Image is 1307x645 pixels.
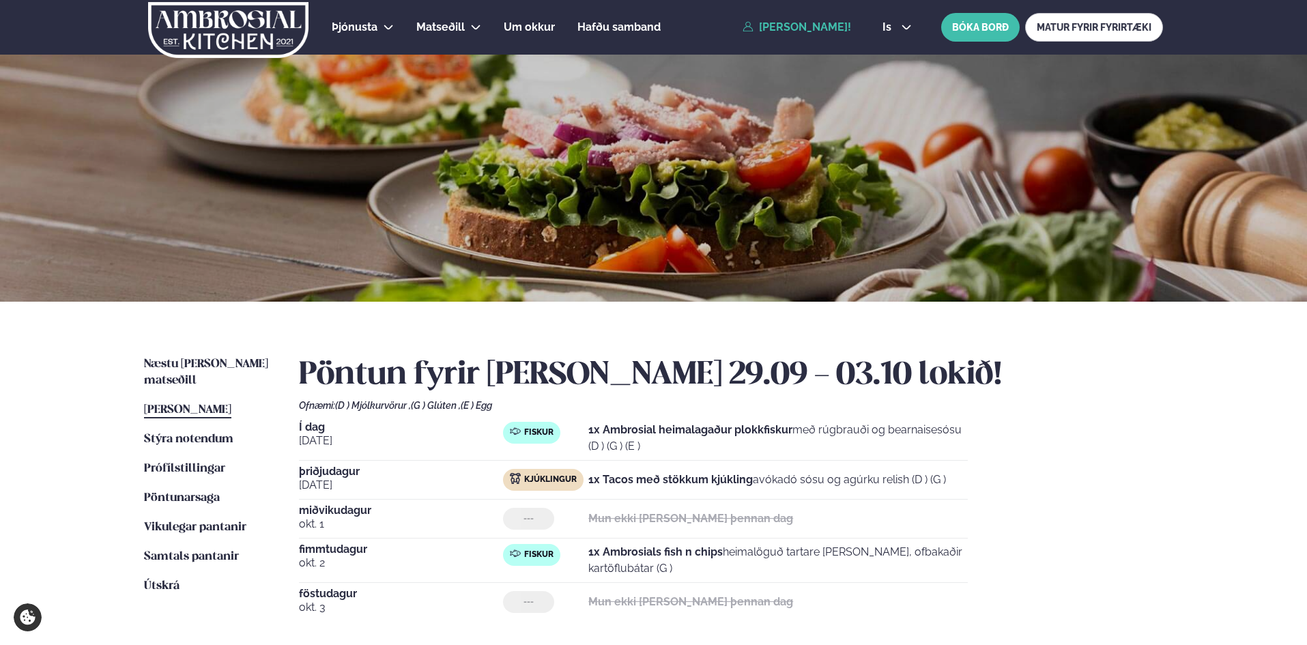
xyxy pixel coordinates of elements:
span: okt. 1 [299,516,503,532]
a: Cookie settings [14,603,42,631]
a: [PERSON_NAME] [144,402,231,418]
span: (E ) Egg [461,400,492,411]
img: logo [147,2,310,58]
strong: 1x Ambrosials fish n chips [588,545,723,558]
a: [PERSON_NAME]! [743,21,851,33]
span: Pöntunarsaga [144,492,220,504]
span: okt. 2 [299,555,503,571]
div: Ofnæmi: [299,400,1163,411]
a: Samtals pantanir [144,549,239,565]
span: Stýra notendum [144,433,233,445]
a: Pöntunarsaga [144,490,220,506]
span: Fiskur [524,427,554,438]
span: þriðjudagur [299,466,503,477]
strong: 1x Tacos með stökkum kjúkling [588,473,753,486]
img: chicken.svg [510,473,521,484]
span: Í dag [299,422,503,433]
a: Hafðu samband [577,19,661,35]
span: [DATE] [299,477,503,493]
p: heimalöguð tartare [PERSON_NAME], ofbakaðir kartöflubátar (G ) [588,544,968,577]
span: Prófílstillingar [144,463,225,474]
span: --- [523,513,534,524]
span: miðvikudagur [299,505,503,516]
span: Matseðill [416,20,465,33]
span: fimmtudagur [299,544,503,555]
span: Samtals pantanir [144,551,239,562]
span: is [882,22,895,33]
p: með rúgbrauði og bearnaisesósu (D ) (G ) (E ) [588,422,968,455]
a: Matseðill [416,19,465,35]
span: Útskrá [144,580,179,592]
span: Kjúklingur [524,474,577,485]
span: okt. 3 [299,599,503,616]
button: BÓKA BORÐ [941,13,1020,42]
img: fish.svg [510,426,521,437]
span: Næstu [PERSON_NAME] matseðill [144,358,268,386]
span: Vikulegar pantanir [144,521,246,533]
a: MATUR FYRIR FYRIRTÆKI [1025,13,1163,42]
button: is [872,22,923,33]
a: Um okkur [504,19,555,35]
span: (D ) Mjólkurvörur , [335,400,411,411]
a: Þjónusta [332,19,377,35]
span: Um okkur [504,20,555,33]
span: [DATE] [299,433,503,449]
span: --- [523,597,534,607]
span: föstudagur [299,588,503,599]
strong: 1x Ambrosial heimalagaður plokkfiskur [588,423,792,436]
span: Þjónusta [332,20,377,33]
img: fish.svg [510,548,521,559]
a: Prófílstillingar [144,461,225,477]
span: Fiskur [524,549,554,560]
a: Útskrá [144,578,179,594]
span: [PERSON_NAME] [144,404,231,416]
a: Næstu [PERSON_NAME] matseðill [144,356,272,389]
span: (G ) Glúten , [411,400,461,411]
p: avókadó sósu og agúrku relish (D ) (G ) [588,472,946,488]
span: Hafðu samband [577,20,661,33]
strong: Mun ekki [PERSON_NAME] þennan dag [588,512,793,525]
a: Stýra notendum [144,431,233,448]
strong: Mun ekki [PERSON_NAME] þennan dag [588,595,793,608]
a: Vikulegar pantanir [144,519,246,536]
h2: Pöntun fyrir [PERSON_NAME] 29.09 - 03.10 lokið! [299,356,1163,395]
